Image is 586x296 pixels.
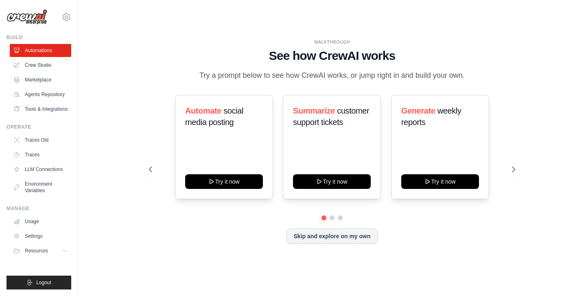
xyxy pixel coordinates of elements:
[286,228,377,244] button: Skip and explore on my own
[401,106,435,115] span: Generate
[10,59,71,72] a: Crew Studio
[10,88,71,101] a: Agents Repository
[149,48,515,63] h1: See how CrewAI works
[185,106,243,127] span: social media posting
[401,106,461,127] span: weekly reports
[7,276,71,289] button: Logout
[10,244,71,257] button: Resources
[401,174,479,189] button: Try it now
[10,178,71,197] a: Environment Variables
[10,103,71,116] a: Tools & Integrations
[7,34,71,41] div: Build
[10,44,71,57] a: Automations
[10,230,71,243] a: Settings
[185,174,263,189] button: Try it now
[293,106,335,115] span: Summarize
[195,70,469,81] p: Try a prompt below to see how CrewAI works, or jump right in and build your own.
[293,174,371,189] button: Try it now
[10,134,71,147] a: Traces Old
[10,73,71,86] a: Marketplace
[7,9,47,25] img: Logo
[10,148,71,161] a: Traces
[10,163,71,176] a: LLM Connections
[185,106,221,115] span: Automate
[149,39,515,45] div: WALKTHROUGH
[7,205,71,212] div: Manage
[25,248,48,254] span: Resources
[36,279,51,286] span: Logout
[10,215,71,228] a: Usage
[7,124,71,130] div: Operate
[293,106,369,127] span: customer support tickets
